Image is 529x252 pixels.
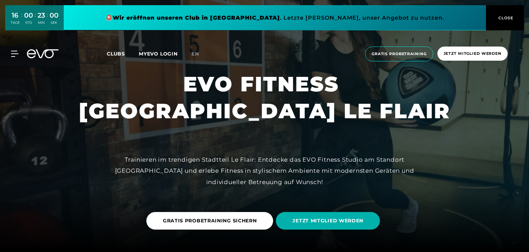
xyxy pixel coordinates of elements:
div: Trainieren im trendigen Stadtteil Le Flair: Entdecke das EVO Fitness Studio am Standort [GEOGRAPH... [110,154,419,188]
a: Jetzt Mitglied werden [435,47,510,61]
span: CLOSE [497,15,514,21]
a: GRATIS PROBETRAINING SICHERN [146,207,276,235]
div: TAGE [11,20,20,25]
span: Jetzt Mitglied werden [444,51,501,57]
div: 23 [38,10,45,20]
a: en [191,50,207,58]
div: : [35,11,36,29]
h1: EVO FITNESS [GEOGRAPHIC_DATA] LE FLAIR [79,71,450,124]
button: CLOSE [486,5,524,30]
div: 16 [11,10,20,20]
a: MYEVO LOGIN [139,51,178,57]
div: 00 [50,10,59,20]
a: Clubs [107,50,139,57]
span: JETZT MITGLIED WERDEN [292,217,363,224]
span: GRATIS PROBETRAINING SICHERN [163,217,257,224]
div: SEK [50,20,59,25]
a: Gratis Probetraining [363,47,435,61]
div: STD [24,20,33,25]
a: JETZT MITGLIED WERDEN [276,207,383,235]
div: : [21,11,22,29]
span: Gratis Probetraining [372,51,427,57]
div: 00 [24,10,33,20]
div: : [47,11,48,29]
div: MIN [38,20,45,25]
span: en [191,51,199,57]
span: Clubs [107,51,125,57]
